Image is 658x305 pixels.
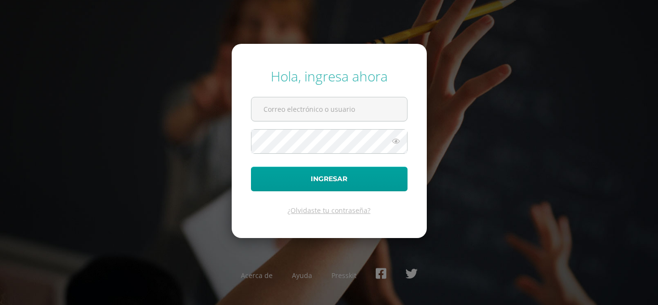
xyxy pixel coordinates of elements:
[251,97,407,121] input: Correo electrónico o usuario
[292,271,312,280] a: Ayuda
[241,271,273,280] a: Acerca de
[288,206,370,215] a: ¿Olvidaste tu contraseña?
[251,67,408,85] div: Hola, ingresa ahora
[331,271,356,280] a: Presskit
[251,167,408,191] button: Ingresar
